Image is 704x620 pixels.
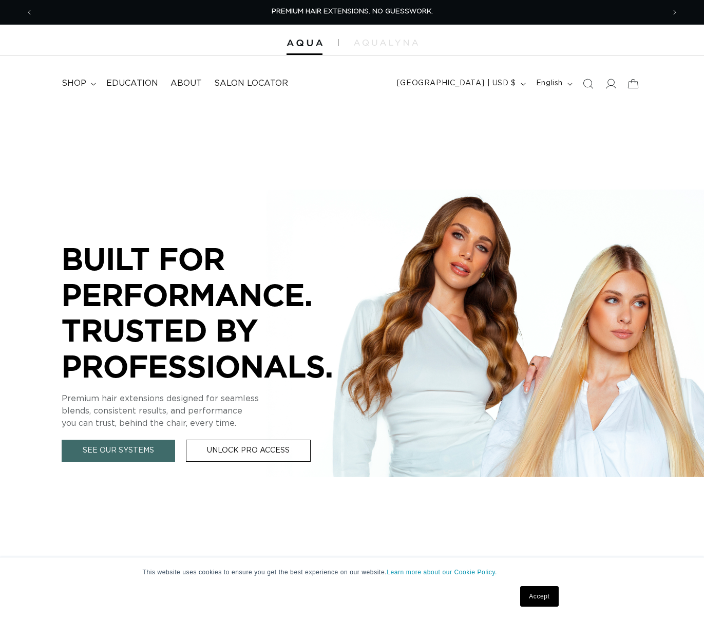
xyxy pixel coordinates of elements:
button: Next announcement [663,3,686,22]
span: [GEOGRAPHIC_DATA] | USD $ [397,78,516,89]
img: Aqua Hair Extensions [287,40,322,47]
p: This website uses cookies to ensure you get the best experience on our website. [143,568,562,577]
a: About [164,72,208,95]
span: shop [62,78,86,89]
img: aqualyna.com [354,40,418,46]
span: Salon Locator [214,78,288,89]
summary: Search [577,72,599,95]
summary: shop [55,72,100,95]
button: [GEOGRAPHIC_DATA] | USD $ [391,74,530,93]
a: Learn more about our Cookie Policy. [387,569,497,576]
a: Accept [520,586,558,607]
span: About [170,78,202,89]
a: See Our Systems [62,440,175,462]
button: Previous announcement [18,3,41,22]
span: PREMIUM HAIR EXTENSIONS. NO GUESSWORK. [272,8,433,15]
a: Unlock Pro Access [186,440,311,462]
span: Education [106,78,158,89]
a: Education [100,72,164,95]
span: English [536,78,563,89]
a: Salon Locator [208,72,294,95]
p: BUILT FOR PERFORMANCE. TRUSTED BY PROFESSIONALS. [62,241,370,384]
button: English [530,74,577,93]
p: Premium hair extensions designed for seamless blends, consistent results, and performance you can... [62,392,370,429]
